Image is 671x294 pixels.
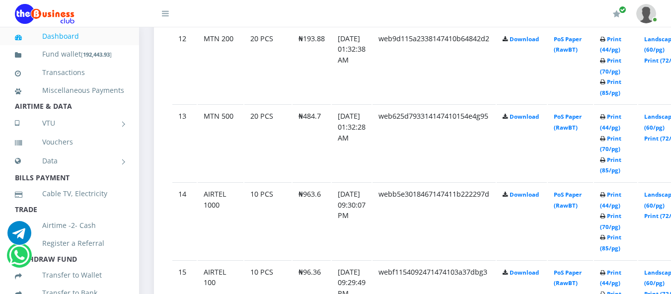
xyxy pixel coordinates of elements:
td: ₦963.6 [293,182,331,259]
td: 13 [172,104,197,181]
a: Register a Referral [15,232,124,255]
td: web9d115a2338147410b64842d2 [373,27,496,104]
small: [ ] [81,51,112,58]
a: Download [510,35,539,43]
a: Cable TV, Electricity [15,182,124,205]
a: Print (70/pg) [600,57,621,75]
td: [DATE] 01:32:28 AM [332,104,372,181]
a: Miscellaneous Payments [15,79,124,102]
a: Data [15,148,124,173]
td: 12 [172,27,197,104]
a: Chat for support [7,228,31,245]
a: Print (85/pg) [600,78,621,96]
a: Print (44/pg) [600,113,621,131]
img: User [636,4,656,23]
a: Print (70/pg) [600,135,621,153]
td: 14 [172,182,197,259]
a: Transactions [15,61,124,84]
td: 10 PCS [244,182,292,259]
td: ₦484.7 [293,104,331,181]
a: Download [510,113,539,120]
a: VTU [15,111,124,136]
a: Print (44/pg) [600,269,621,287]
td: web625d793314147410154e4g95 [373,104,496,181]
i: Renew/Upgrade Subscription [613,10,620,18]
a: PoS Paper (RawBT) [554,191,582,209]
a: Vouchers [15,131,124,153]
a: PoS Paper (RawBT) [554,113,582,131]
td: 20 PCS [244,27,292,104]
td: [DATE] 09:30:07 PM [332,182,372,259]
a: Download [510,191,539,198]
a: PoS Paper (RawBT) [554,35,582,54]
a: Dashboard [15,25,124,48]
a: Fund wallet[192,443.93] [15,43,124,66]
td: MTN 500 [198,104,243,181]
a: Download [510,269,539,276]
td: webb5e3018467147411b222297d [373,182,496,259]
a: Chat for support [9,251,29,267]
a: Print (70/pg) [600,212,621,230]
td: MTN 200 [198,27,243,104]
span: Renew/Upgrade Subscription [619,6,626,13]
img: Logo [15,4,75,24]
td: AIRTEL 1000 [198,182,243,259]
b: 192,443.93 [83,51,110,58]
a: Print (85/pg) [600,156,621,174]
a: Print (44/pg) [600,191,621,209]
td: 20 PCS [244,104,292,181]
a: PoS Paper (RawBT) [554,269,582,287]
a: Print (44/pg) [600,35,621,54]
a: Print (85/pg) [600,233,621,252]
td: [DATE] 01:32:38 AM [332,27,372,104]
td: ₦193.88 [293,27,331,104]
a: Airtime -2- Cash [15,214,124,237]
a: Transfer to Wallet [15,264,124,287]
